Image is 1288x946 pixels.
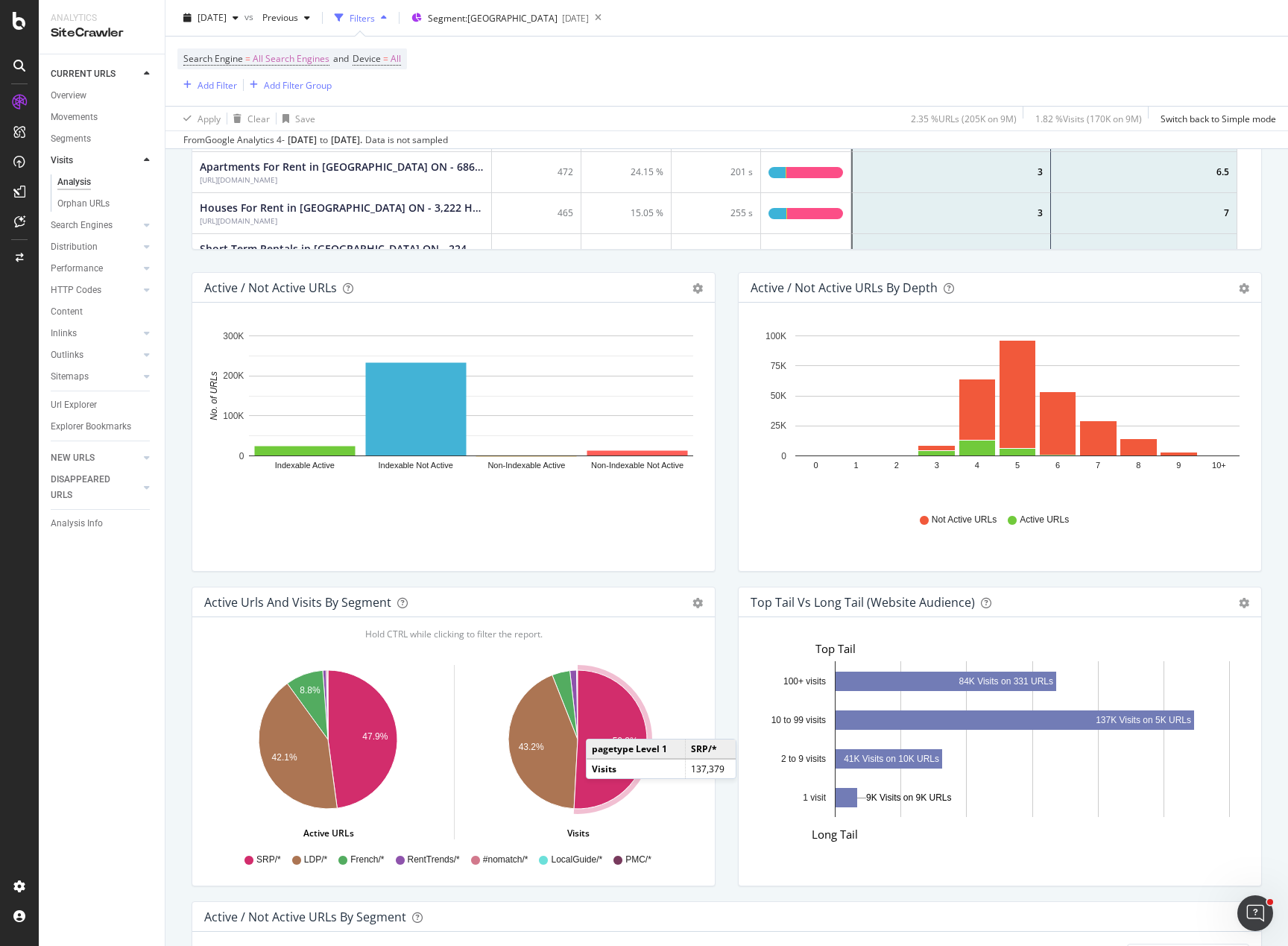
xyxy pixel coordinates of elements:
span: #nomatch/* [483,854,528,866]
div: Filters [350,11,375,24]
svg: A chart. [455,665,701,838]
div: 3 [851,193,1051,234]
button: Add Filter Group [244,76,332,94]
div: Analysis [57,174,91,190]
text: 43.2% [518,742,543,753]
div: Active / Not Active URLs by Segment [204,909,406,924]
div: Apply [198,112,221,124]
a: Analysis [57,174,154,190]
text: No. of URLs [209,371,219,420]
div: Active / Not Active URLs by Depth [751,280,938,295]
a: Performance [51,261,139,277]
div: 149 s [672,234,761,275]
div: 255 s [672,193,761,234]
text: 4 [975,461,979,470]
div: Sitemaps [51,369,89,385]
span: Search Engine [183,52,243,65]
div: Save [295,112,315,124]
div: Content [51,304,83,320]
a: NEW URLS [51,450,139,466]
td: pagetype Level 1 [587,740,685,759]
a: HTTP Codes [51,283,139,298]
text: 42.1% [272,752,297,763]
text: 200K [223,370,244,381]
text: 5 [1015,461,1020,470]
text: 9K Visits on 9K URLs [866,792,952,803]
div: 3 [851,234,1051,275]
text: 25K [771,421,786,432]
div: 15.05 % [581,193,671,234]
text: 6 [1055,461,1060,470]
div: Apartments For Rent in Brampton ON - 686 Rentals [200,160,484,174]
div: Outlinks [51,347,83,363]
div: 7 [1050,193,1237,234]
a: Url Explorer [51,397,154,413]
text: 0 [781,451,786,461]
text: 8 [1136,461,1140,470]
span: Previous [256,11,298,24]
a: Sitemaps [51,369,139,385]
text: 0 [813,461,818,470]
div: Distribution [51,239,98,255]
text: 7 [1096,461,1100,470]
text: Non-Indexable Active [487,461,565,470]
div: Add Filter Group [264,78,332,91]
text: 100K [765,331,786,341]
a: Content [51,304,154,320]
div: gear [692,598,703,608]
div: Explorer Bookmarks [51,419,131,435]
text: Indexable Not Active [378,461,452,470]
div: [DATE] [288,133,317,147]
iframe: Intercom live chat [1237,895,1273,931]
svg: A chart. [751,327,1244,499]
text: 2 to 9 visits [781,753,826,763]
text: 41K Visits on 10K URLs [844,754,939,764]
span: All Search Engines [253,48,329,69]
text: 0 [239,451,244,461]
a: Distribution [51,239,139,255]
a: Search Engines [51,218,139,233]
div: 2.35 % URLs ( 205K on 9M ) [911,112,1017,124]
div: Houses For Rent in Toronto ON - 3,222 Homes from C$700 [200,215,484,226]
div: HTTP Codes [51,283,101,298]
text: 47.9% [362,731,388,742]
button: Previous [256,6,316,30]
div: gear [692,283,703,294]
div: Inlinks [51,326,77,341]
div: gear [1239,283,1249,294]
div: 472 [492,152,581,193]
span: Active URLs [1020,514,1069,526]
text: 75K [771,361,786,371]
div: Visits [51,153,73,168]
span: SRP/* [256,854,281,866]
button: Clear [227,107,270,130]
a: Explorer Bookmarks [51,419,154,435]
span: LDP/* [304,854,327,866]
div: Long Tail [812,827,1249,842]
text: 2 [894,461,899,470]
text: 1 [854,461,859,470]
div: Houses For Rent in Toronto ON - 3,222 Homes from C$700 [200,201,484,215]
div: Active Urls and Visits by Segment [204,595,391,610]
a: Visits [51,153,139,168]
div: Apartments For Rent in Brampton ON - 686 Rentals [200,174,484,185]
div: Overview [51,88,86,104]
svg: A chart. [204,665,451,838]
div: NEW URLS [51,450,95,466]
div: 1.82 % Visits ( 170K on 9M ) [1035,112,1142,124]
div: Top Tail [815,641,1249,657]
span: 2025 Sep. 5th [198,11,227,24]
text: 1 visit [803,792,826,802]
span: = [245,52,250,65]
text: 100+ visits [783,675,826,686]
span: Segment: [GEOGRAPHIC_DATA] [428,12,558,25]
div: Orphan URLs [57,196,110,212]
div: CURRENT URLS [51,66,116,82]
div: gear [1239,598,1249,608]
span: Not Active URLs [932,514,997,526]
div: Add Filter [198,78,237,91]
div: 461 [492,234,581,275]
